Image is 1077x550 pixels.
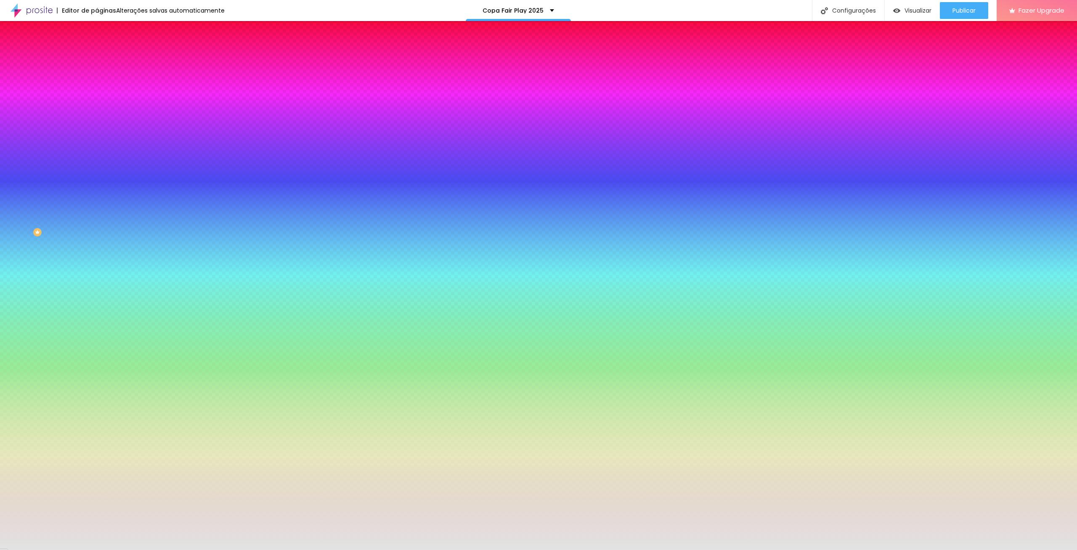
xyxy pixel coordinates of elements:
div: Alterações salvas automaticamente [116,8,225,13]
img: Icone [821,7,828,14]
button: Visualizar [885,2,940,19]
span: Fazer Upgrade [1019,7,1064,14]
div: Editor de páginas [57,8,116,13]
img: view-1.svg [893,7,900,14]
span: Publicar [952,7,976,14]
button: Publicar [940,2,988,19]
span: Visualizar [905,7,931,14]
p: Copa Fair Play 2025 [483,8,544,13]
